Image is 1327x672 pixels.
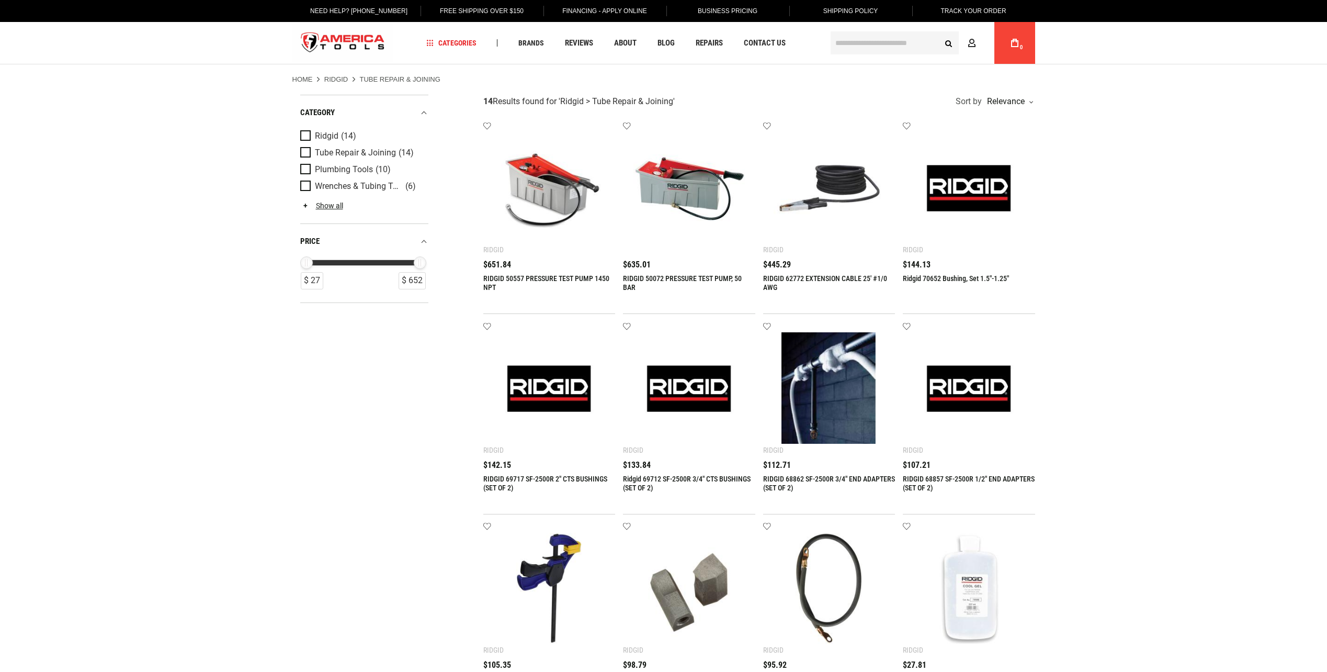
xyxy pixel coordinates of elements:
[483,261,511,269] span: $651.84
[300,147,426,159] a: Tube Repair & Joining (14)
[984,97,1033,106] div: Relevance
[903,261,931,269] span: $144.13
[903,475,1035,492] a: RIDGID 68857 SF-2500R 1/2" END ADAPTERS (SET OF 2)
[763,475,895,492] a: RIDGID 68862 SF-2500R 3/4" END ADAPTERS (SET OF 2)
[763,274,887,292] a: RIDGID 62772 EXTENSION CABLE 25' #1/0 AWG
[903,646,923,654] div: Ridgid
[763,461,791,469] span: $112.71
[483,646,504,654] div: Ridgid
[903,245,923,254] div: Ridgid
[422,36,481,50] a: Categories
[609,36,641,50] a: About
[623,661,647,669] span: $98.79
[763,446,784,454] div: Ridgid
[483,274,609,292] a: RIDGID 50557 PRESSURE TEST PUMP 1450 NPT
[376,165,391,174] span: (10)
[494,332,605,444] img: RIDGID 69717 SF-2500R 2
[292,24,394,63] a: store logo
[301,272,323,289] div: $ 27
[315,182,403,191] span: Wrenches & Tubing Tools
[823,7,878,15] span: Shipping Policy
[623,261,651,269] span: $635.01
[483,475,607,492] a: RIDGID 69717 SF-2500R 2" CTS BUSHINGS (SET OF 2)
[913,533,1025,644] img: RIDGID 74946 COOL GEL (1 BOTTLE) 237 ML
[633,132,745,244] img: RIDGID 50072 PRESSURE TEST PUMP, 50 BAR
[903,446,923,454] div: Ridgid
[341,132,356,141] span: (14)
[300,164,426,175] a: Plumbing Tools (10)
[315,165,373,174] span: Plumbing Tools
[696,39,723,47] span: Repairs
[292,75,313,84] a: Home
[903,461,931,469] span: $107.21
[494,132,605,244] img: RIDGID 50557 PRESSURE TEST PUMP 1450 NPT
[903,274,1009,283] a: Ridgid 70652 Bushing, Set 1.5"-1.25"
[399,272,426,289] div: $ 652
[426,39,477,47] span: Categories
[300,181,426,192] a: Wrenches & Tubing Tools (6)
[623,274,742,292] a: RIDGID 50072 PRESSURE TEST PUMP, 50 BAR
[405,182,416,191] span: (6)
[763,261,791,269] span: $445.29
[483,446,504,454] div: Ridgid
[300,201,343,210] a: Show all
[913,332,1025,444] img: RIDGID 68857 SF-2500R 1/2
[774,533,885,644] img: RIDGID 62812 SERIES CABLE 3' #2 AWG
[774,332,885,444] img: RIDGID 68862 SF-2500R 3/4
[483,96,493,106] strong: 14
[691,36,728,50] a: Repairs
[1005,22,1025,64] a: 0
[623,475,751,492] a: Ridgid 69712 SF-2500R 3/4" CTS BUSHINGS (SET OF 2)
[763,646,784,654] div: Ridgid
[300,106,428,120] div: category
[324,75,348,84] a: Ridgid
[939,33,959,53] button: Search
[565,39,593,47] span: Reviews
[315,131,338,141] span: Ridgid
[633,533,745,644] img: RIDGID 39966 SET OF CARBON ELECTRODES
[300,234,428,249] div: price
[483,96,675,107] div: Results found for ' '
[360,75,440,83] strong: Tube Repair & Joining
[518,39,544,47] span: Brands
[623,446,643,454] div: Ridgid
[560,96,673,106] span: Ridgid > Tube Repair & Joining
[514,36,549,50] a: Brands
[483,245,504,254] div: Ridgid
[292,24,394,63] img: America Tools
[399,149,414,158] span: (14)
[763,245,784,254] div: Ridgid
[763,661,787,669] span: $95.92
[483,461,511,469] span: $142.15
[903,661,926,669] span: $27.81
[657,39,675,47] span: Blog
[653,36,679,50] a: Blog
[315,148,396,158] span: Tube Repair & Joining
[633,332,745,444] img: Ridgid 69712 SF-2500R 3/4
[623,646,643,654] div: Ridgid
[744,39,786,47] span: Contact Us
[300,95,428,303] div: Product Filters
[956,97,982,106] span: Sort by
[483,661,511,669] span: $105.35
[774,132,885,244] img: RIDGID 62772 EXTENSION CABLE 25' #1/0 AWG
[494,533,605,644] img: RIDGID 65942 10 - 32 X 1
[560,36,598,50] a: Reviews
[614,39,637,47] span: About
[739,36,790,50] a: Contact Us
[913,132,1025,244] img: Ridgid 70652 Bushing, Set 1.5
[1020,44,1023,50] span: 0
[300,130,426,142] a: Ridgid (14)
[623,461,651,469] span: $133.84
